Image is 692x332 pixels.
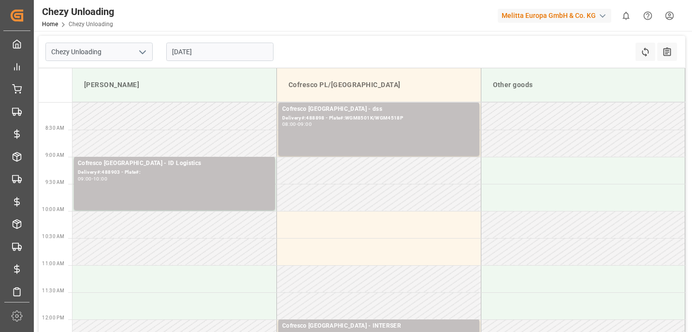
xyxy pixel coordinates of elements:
div: Cofresco PL/[GEOGRAPHIC_DATA] [285,76,473,94]
div: [PERSON_NAME] [80,76,269,94]
div: Chezy Unloading [42,4,114,19]
div: - [296,122,298,126]
div: 09:00 [78,177,92,181]
span: 9:00 AM [45,152,64,158]
button: open menu [135,45,149,60]
button: Melitta Europa GmbH & Co. KG [498,6,615,25]
span: 12:00 PM [42,315,64,320]
div: Cofresco [GEOGRAPHIC_DATA] - INTERSER [282,321,476,331]
button: show 0 new notifications [615,5,637,27]
div: - [92,177,93,181]
div: Other goods [489,76,678,94]
span: 11:00 AM [42,261,64,266]
input: Type to search/select [45,43,153,61]
span: 10:00 AM [42,207,64,212]
a: Home [42,21,58,28]
div: Melitta Europa GmbH & Co. KG [498,9,611,23]
div: 08:00 [282,122,296,126]
div: Delivery#:488898 - Plate#:WGM8501K/WGM4518P [282,114,476,122]
input: DD.MM.YYYY [166,43,274,61]
div: 10:00 [93,177,107,181]
span: 11:30 AM [42,288,64,293]
button: Help Center [637,5,659,27]
span: 9:30 AM [45,180,64,185]
div: 09:00 [298,122,312,126]
div: Delivery#:488903 - Plate#: [78,168,271,177]
span: 8:30 AM [45,125,64,131]
div: Cofresco [GEOGRAPHIC_DATA] - ID Logistics [78,159,271,168]
div: Cofresco [GEOGRAPHIC_DATA] - dss [282,105,476,114]
span: 10:30 AM [42,234,64,239]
